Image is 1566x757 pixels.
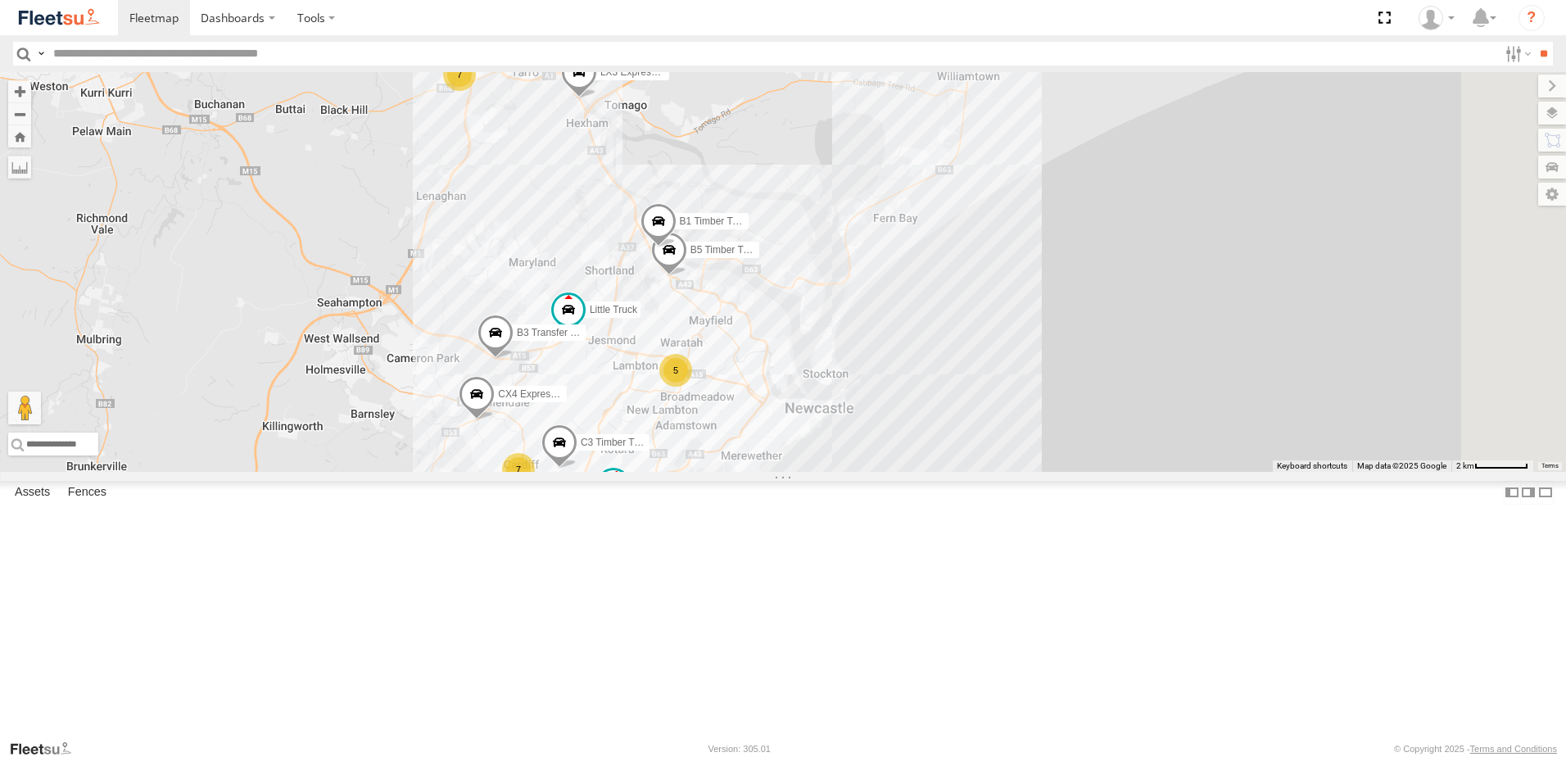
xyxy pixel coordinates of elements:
label: Search Query [34,42,48,66]
button: Map Scale: 2 km per 62 pixels [1451,460,1533,472]
img: fleetsu-logo-horizontal.svg [16,7,102,29]
span: CX4 Express Ute [498,388,573,400]
div: 7 [443,58,476,91]
label: Dock Summary Table to the Left [1504,481,1520,505]
label: Measure [8,156,31,179]
label: Fences [60,481,115,504]
span: Little Truck [590,305,637,316]
button: Zoom in [8,80,31,102]
label: Dock Summary Table to the Right [1520,481,1537,505]
span: LX3 Express Ute [600,67,674,79]
div: 5 [659,354,692,387]
div: Matt Curtis [1413,6,1460,30]
button: Keyboard shortcuts [1277,460,1347,472]
i: ? [1518,5,1545,31]
button: Zoom Home [8,125,31,147]
label: Assets [7,481,58,504]
span: Map data ©2025 Google [1357,461,1446,470]
span: B1 Timber Truck [680,216,751,228]
div: © Copyright 2025 - [1394,744,1557,754]
label: Map Settings [1538,183,1566,206]
a: Terms [1541,463,1559,469]
label: Hide Summary Table [1537,481,1554,505]
div: 7 [502,453,535,486]
span: C3 Timber Truck [581,437,653,448]
label: Search Filter Options [1499,42,1534,66]
span: B5 Timber Truck [690,244,762,256]
span: B3 Transfer Truck [517,327,595,338]
button: Zoom out [8,102,31,125]
div: Version: 305.01 [708,744,771,754]
button: Drag Pegman onto the map to open Street View [8,392,41,424]
span: 2 km [1456,461,1474,470]
a: Visit our Website [9,741,84,757]
a: Terms and Conditions [1470,744,1557,754]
